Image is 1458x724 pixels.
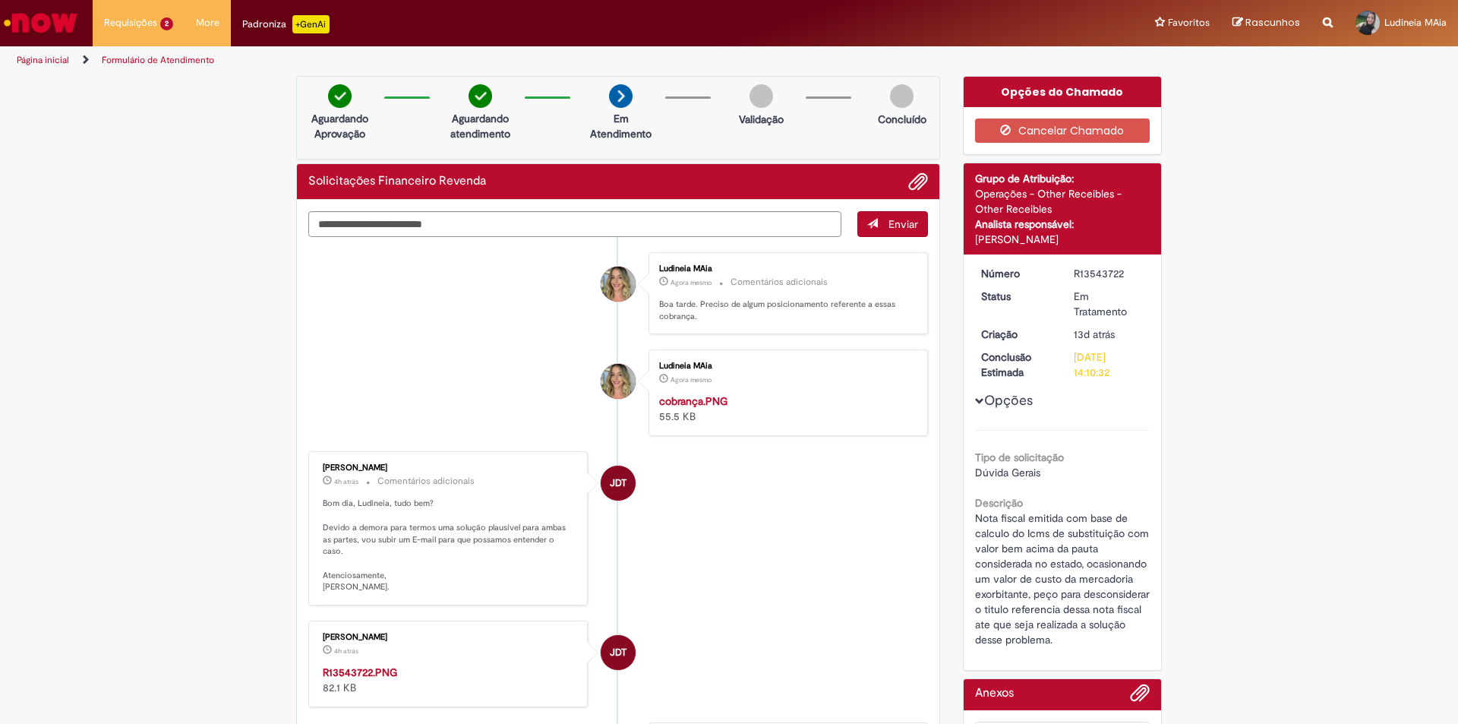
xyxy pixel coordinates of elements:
button: Enviar [857,211,928,237]
b: Tipo de solicitação [975,451,1064,464]
div: Ludineia MAia [659,264,912,273]
dt: Conclusão Estimada [970,349,1063,380]
small: Comentários adicionais [731,276,828,289]
p: Aguardando Aprovação [303,111,377,141]
p: Aguardando atendimento [443,111,517,141]
div: 55.5 KB [659,394,912,424]
dt: Status [970,289,1063,304]
p: Validação [739,112,784,127]
img: arrow-next.png [609,84,633,108]
span: 4h atrás [334,477,358,486]
img: img-circle-grey.png [750,84,773,108]
span: Rascunhos [1245,15,1300,30]
div: Padroniza [242,15,330,33]
span: Nota fiscal emitida com base de calculo do Icms de substituição com valor bem acima da pauta cons... [975,511,1153,647]
span: Agora mesmo [671,278,712,287]
span: More [196,15,219,30]
span: Favoritos [1168,15,1210,30]
img: ServiceNow [2,8,80,38]
div: Grupo de Atribuição: [975,171,1150,186]
p: Concluído [878,112,926,127]
div: Analista responsável: [975,217,1150,232]
img: check-circle-green.png [469,84,492,108]
p: +GenAi [292,15,330,33]
div: JOAO DAMASCENO TEIXEIRA [601,466,636,501]
div: R13543722 [1074,266,1144,281]
div: [PERSON_NAME] [323,463,576,473]
time: 30/09/2025 09:06:10 [334,647,358,656]
dt: Número [970,266,1063,281]
div: Ludineia MAia [659,362,912,371]
dt: Criação [970,327,1063,342]
h2: Anexos [975,687,1014,700]
a: cobrança.PNG [659,394,727,408]
p: Bom dia, Ludineia, tudo bem? Devido a demora para termos uma solução plausível para ambas as part... [323,498,576,593]
button: Cancelar Chamado [975,119,1150,143]
div: JOAO DAMASCENO TEIXEIRA [601,635,636,670]
p: Em Atendimento [584,111,658,141]
div: Opções do Chamado [964,77,1162,107]
div: [PERSON_NAME] [975,232,1150,247]
img: img-circle-grey.png [890,84,914,108]
span: Dúvida Gerais [975,466,1040,479]
a: Rascunhos [1232,16,1300,30]
span: JDT [610,634,626,671]
p: Boa tarde. Preciso de algum posicionamento referente a essas cobrança. [659,299,912,322]
button: Adicionar anexos [908,172,928,191]
div: [DATE] 14:10:32 [1074,349,1144,380]
div: 17/09/2025 13:50:21 [1074,327,1144,342]
div: Ludineia MAia [601,364,636,399]
span: Requisições [104,15,157,30]
div: Operações - Other Receibles - Other Receibles [975,186,1150,217]
div: Ludineia MAia [601,267,636,302]
time: 30/09/2025 09:07:23 [334,477,358,486]
time: 30/09/2025 13:32:03 [671,278,712,287]
time: 30/09/2025 13:31:52 [671,375,712,384]
textarea: Digite sua mensagem aqui... [308,211,841,237]
b: Descrição [975,496,1023,510]
a: Página inicial [17,54,69,66]
h2: Solicitações Financeiro Revenda Histórico de tíquete [308,175,486,188]
span: Agora mesmo [671,375,712,384]
div: Em Tratamento [1074,289,1144,319]
span: 2 [160,17,173,30]
ul: Trilhas de página [11,46,961,74]
div: [PERSON_NAME] [323,633,576,642]
span: Enviar [888,217,918,231]
span: 13d atrás [1074,327,1115,341]
div: 82.1 KB [323,665,576,695]
button: Adicionar anexos [1130,683,1150,710]
span: Ludineia MAia [1384,16,1447,29]
span: JDT [610,465,626,501]
span: 4h atrás [334,647,358,656]
small: Comentários adicionais [377,475,475,488]
a: Formulário de Atendimento [102,54,214,66]
img: check-circle-green.png [328,84,352,108]
time: 17/09/2025 13:50:21 [1074,327,1115,341]
a: R13543722.PNG [323,666,397,679]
